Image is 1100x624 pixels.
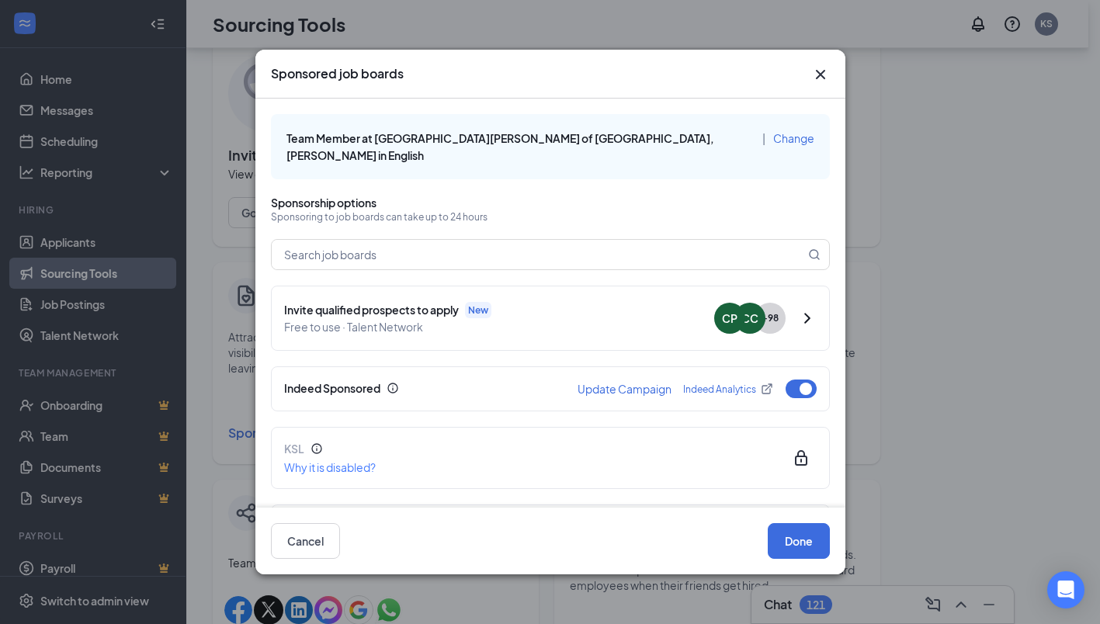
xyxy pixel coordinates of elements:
[811,65,830,84] button: Close
[762,131,765,145] span: |
[284,318,714,335] span: Free to use · Talent Network
[792,449,810,467] svg: Lock
[762,311,779,326] span: + 98
[683,383,773,396] a: Indeed AnalyticsExternalLink
[271,210,830,224] p: Sponsoring to job boards can take up to 24 hours
[1047,571,1084,608] div: Open Intercom Messenger
[773,131,814,145] span: Change
[284,440,761,457] div: KSL
[286,131,714,162] span: Team Member at [GEOGRAPHIC_DATA][PERSON_NAME] of [GEOGRAPHIC_DATA], [PERSON_NAME] in English
[811,65,830,84] svg: Cross
[387,382,399,394] svg: Info
[773,130,814,147] button: Change
[271,523,340,559] button: Cancel
[468,303,488,317] span: New
[768,523,830,559] button: Done
[761,383,773,395] svg: ExternalLink
[284,301,459,318] span: Invite qualified prospects to apply
[271,195,830,210] p: Sponsorship options
[578,383,671,394] button: Update Campaign
[722,310,737,326] div: CP
[284,380,565,397] div: Indeed Sponsored
[808,248,821,261] svg: MagnifyingGlass
[272,240,805,269] input: Search job boards
[271,65,404,82] h3: Sponsored job boards
[741,310,758,326] div: CC
[311,442,323,455] svg: Info
[284,460,376,474] span: Why it is disabled?
[798,309,817,328] svg: ChevronRight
